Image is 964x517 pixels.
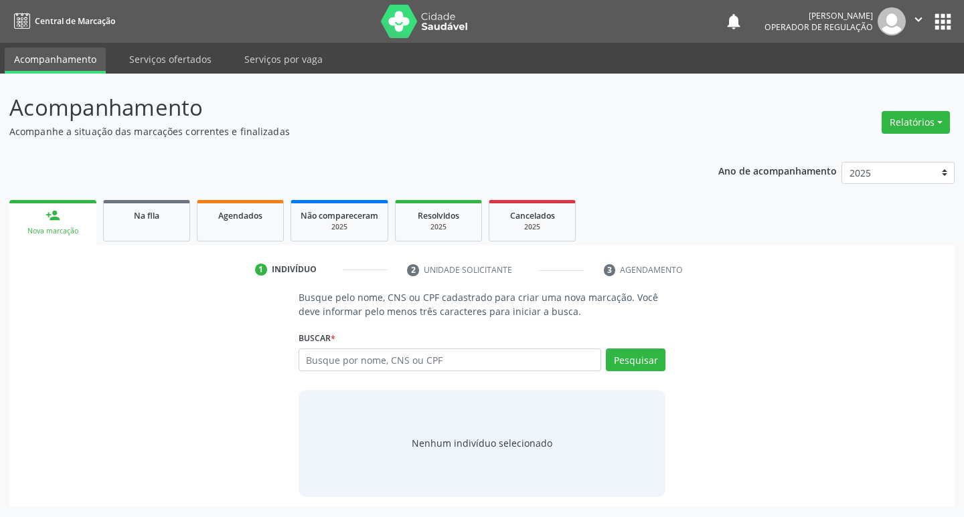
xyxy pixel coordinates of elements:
[878,7,906,35] img: img
[35,15,115,27] span: Central de Marcação
[134,210,159,221] span: Na fila
[882,111,950,134] button: Relatórios
[235,47,332,71] a: Serviços por vaga
[9,124,671,138] p: Acompanhe a situação das marcações correntes e finalizadas
[19,226,87,236] div: Nova marcação
[418,210,459,221] span: Resolvidos
[510,210,555,221] span: Cancelados
[412,436,552,450] div: Nenhum indivíduo selecionado
[5,47,106,74] a: Acompanhamento
[46,208,60,223] div: person_add
[120,47,221,71] a: Serviços ofertados
[911,12,926,27] i: 
[9,91,671,124] p: Acompanhamento
[301,222,378,232] div: 2025
[299,328,335,348] label: Buscar
[765,21,873,33] span: Operador de regulação
[218,210,262,221] span: Agendados
[9,10,115,32] a: Central de Marcação
[724,12,743,31] button: notifications
[606,348,665,371] button: Pesquisar
[718,162,837,179] p: Ano de acompanhamento
[765,10,873,21] div: [PERSON_NAME]
[405,222,472,232] div: 2025
[931,10,955,33] button: apps
[255,264,267,276] div: 1
[301,210,378,221] span: Não compareceram
[906,7,931,35] button: 
[272,264,317,276] div: Indivíduo
[299,348,602,371] input: Busque por nome, CNS ou CPF
[499,222,566,232] div: 2025
[299,290,666,318] p: Busque pelo nome, CNS ou CPF cadastrado para criar uma nova marcação. Você deve informar pelo men...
